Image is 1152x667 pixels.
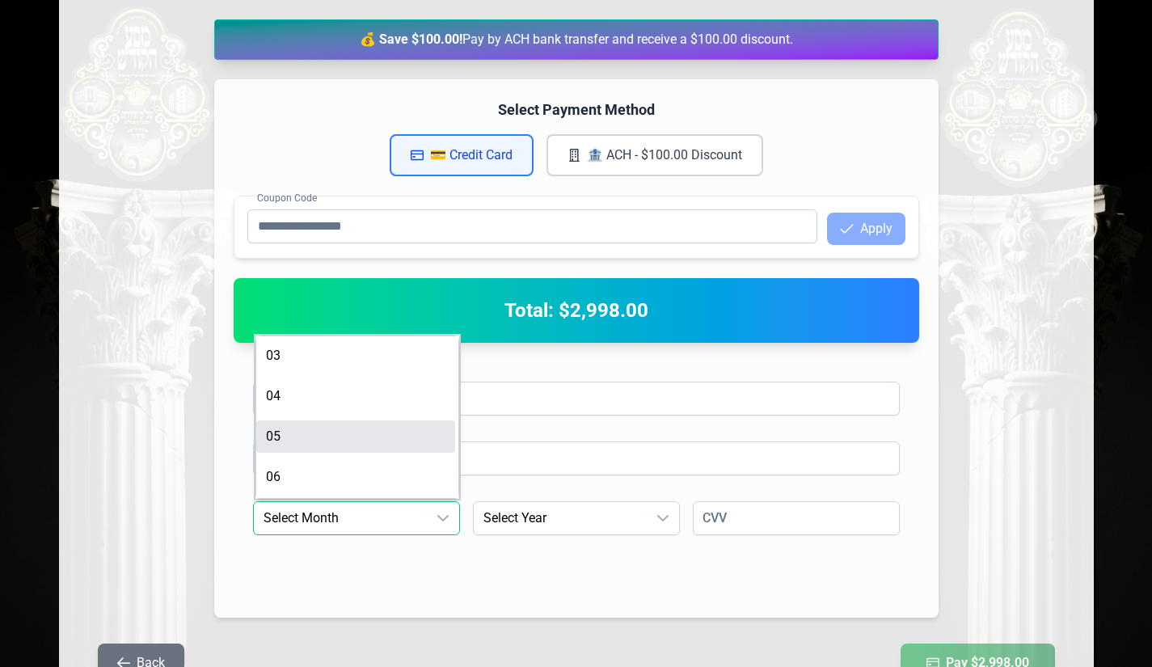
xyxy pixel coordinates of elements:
[360,32,462,47] strong: 💰 Save $100.00!
[266,388,281,403] span: 04
[390,134,534,176] button: 💳 Credit Card
[266,469,281,484] span: 06
[214,19,939,60] div: Pay by ACH bank transfer and receive a $100.00 discount.
[254,502,427,534] span: Select Month
[266,348,281,363] span: 03
[647,502,679,534] div: dropdown trigger
[256,461,455,493] li: 06
[234,99,919,121] h4: Select Payment Method
[827,213,905,245] button: Apply
[256,340,455,372] li: 03
[266,428,281,444] span: 05
[546,134,763,176] button: 🏦 ACH - $100.00 Discount
[253,298,900,323] h2: Total: $2,998.00
[256,420,455,453] li: 05
[427,502,459,534] div: dropdown trigger
[256,380,455,412] li: 04
[474,502,647,534] span: Select Year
